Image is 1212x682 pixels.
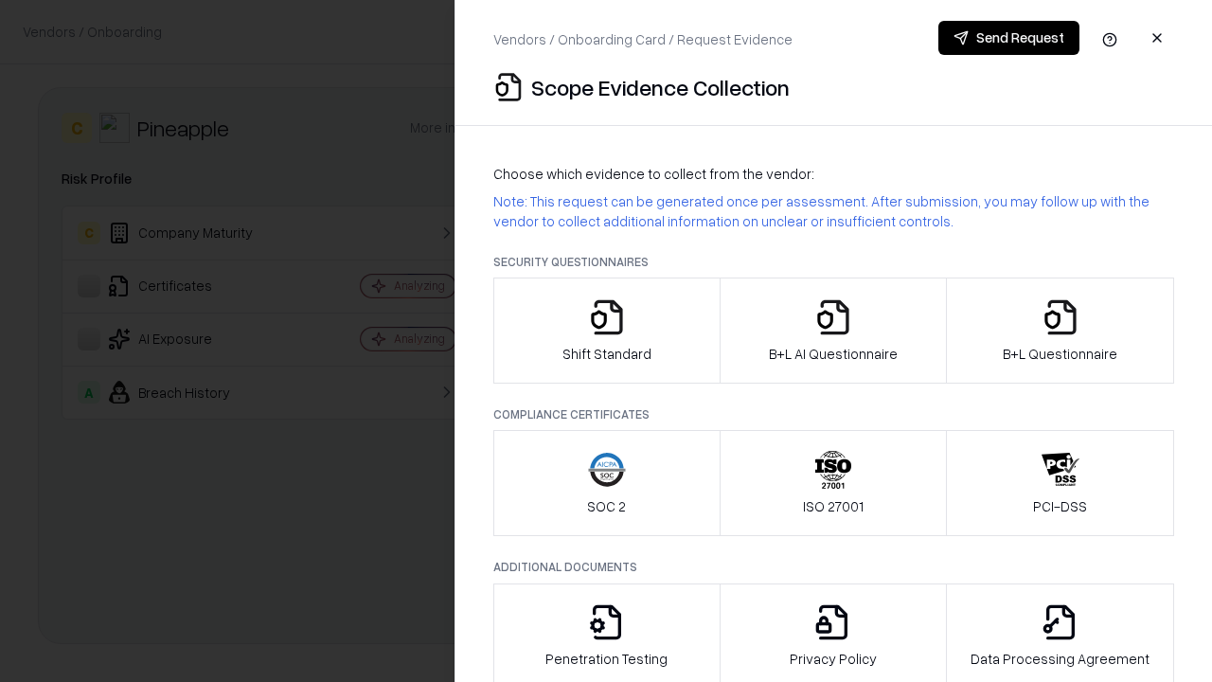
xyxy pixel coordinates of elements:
p: PCI-DSS [1033,496,1087,516]
p: Vendors / Onboarding Card / Request Evidence [493,29,793,49]
p: B+L AI Questionnaire [769,344,898,364]
button: SOC 2 [493,430,721,536]
p: Penetration Testing [545,649,668,669]
p: Additional Documents [493,559,1174,575]
p: ISO 27001 [803,496,864,516]
p: Security Questionnaires [493,254,1174,270]
p: Compliance Certificates [493,406,1174,422]
button: PCI-DSS [946,430,1174,536]
p: Privacy Policy [790,649,877,669]
button: B+L AI Questionnaire [720,278,948,384]
p: B+L Questionnaire [1003,344,1117,364]
p: Note: This request can be generated once per assessment. After submission, you may follow up with... [493,191,1174,231]
button: B+L Questionnaire [946,278,1174,384]
p: Scope Evidence Collection [531,72,790,102]
button: ISO 27001 [720,430,948,536]
button: Send Request [938,21,1079,55]
button: Shift Standard [493,278,721,384]
p: Choose which evidence to collect from the vendor: [493,164,1174,184]
p: Shift Standard [562,344,651,364]
p: SOC 2 [587,496,626,516]
p: Data Processing Agreement [971,649,1150,669]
